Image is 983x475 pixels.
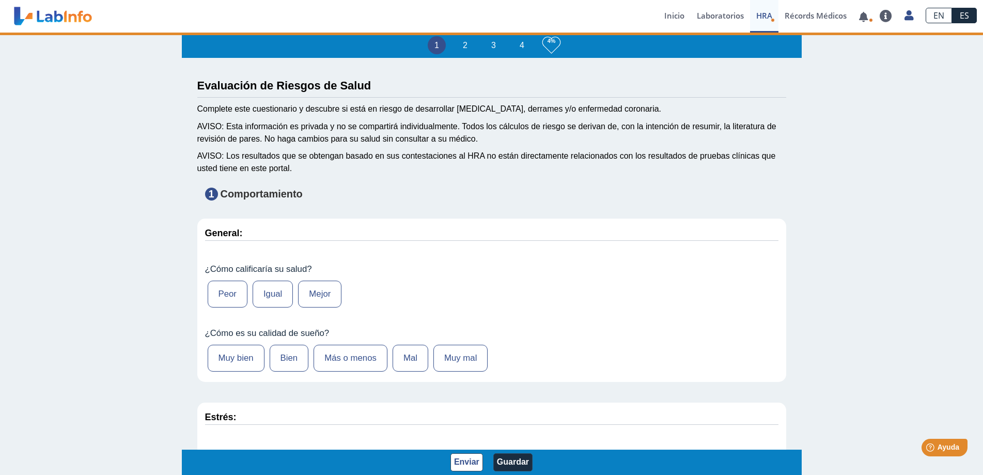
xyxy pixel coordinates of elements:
[197,103,786,115] div: Complete este cuestionario y descubre si está en riesgo de desarrollar [MEDICAL_DATA], derrames y...
[253,281,293,308] label: Igual
[493,453,533,471] button: Guardar
[450,453,483,471] button: Enviar
[205,328,778,339] label: ¿Cómo es su calidad de sueño?
[205,228,243,238] strong: General:
[197,150,786,175] div: AVISO: Los resultados que se obtengan basado en sus contestaciones al HRA no están directamente r...
[205,412,237,422] strong: Estrés:
[298,281,341,308] label: Mejor
[513,36,531,54] li: 4
[952,8,977,23] a: ES
[208,345,264,372] label: Muy bien
[205,188,218,201] span: 1
[501,448,778,458] label: ¿Con cuánta frecuencia logra manejar el estrés?
[433,345,488,372] label: Muy mal
[456,36,474,54] li: 2
[542,35,560,48] h3: 4%
[926,8,952,23] a: EN
[197,79,786,92] h3: Evaluación de Riesgos de Salud
[221,188,303,200] strong: Comportamiento
[270,345,309,372] label: Bien
[208,281,247,308] label: Peor
[197,120,786,145] div: AVISO: Esta información es privada y no se compartirá individualmente. Todos los cálculos de ries...
[485,36,503,54] li: 3
[428,36,446,54] li: 1
[205,264,778,274] label: ¿Cómo calificaría su salud?
[393,345,428,372] label: Mal
[756,10,772,21] span: HRA
[891,435,972,464] iframe: Help widget launcher
[314,345,387,372] label: Más o menos
[205,448,483,458] label: ¿Con cuánta frecuencia confronta situaciones estresantes?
